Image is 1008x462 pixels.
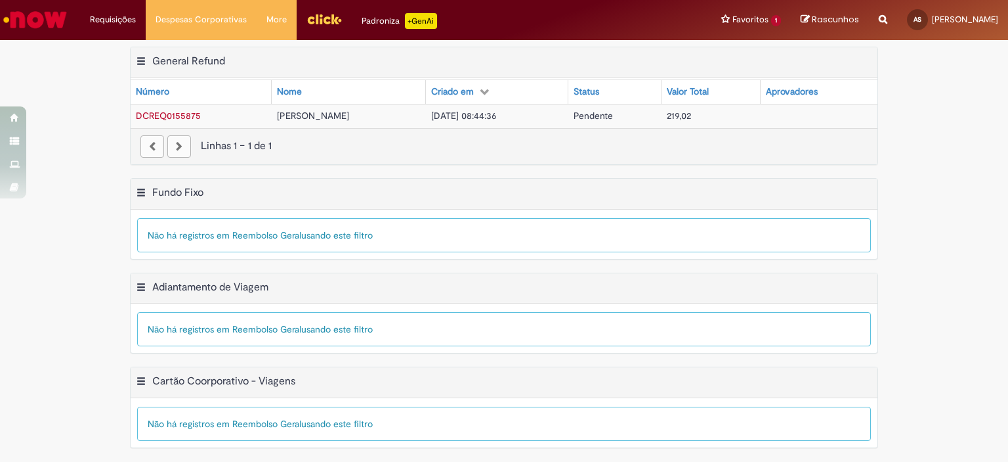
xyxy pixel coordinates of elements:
[932,14,998,25] span: [PERSON_NAME]
[801,14,859,26] a: Rascunhos
[574,110,613,122] span: Pendente
[136,85,169,99] div: Número
[667,85,709,99] div: Valor Total
[301,418,373,430] span: usando este filtro
[137,407,871,441] div: Não há registros em Reembolso Geral
[771,15,781,26] span: 1
[405,13,437,29] p: +GenAi
[667,110,691,122] span: 219,02
[266,13,287,26] span: More
[152,375,295,388] h2: Cartão Coorporativo - Viagens
[277,110,349,122] span: [PERSON_NAME]
[136,186,146,203] button: Fundo Fixo Menu de contexto
[431,110,497,122] span: [DATE] 08:44:36
[137,218,871,252] div: Não há registros em Reembolso Geral
[574,85,599,99] div: Status
[136,110,201,122] span: DCREQ0155875
[136,55,146,72] button: General Refund Menu de contexto
[1,7,69,33] img: ServiceNow
[277,85,302,99] div: Nome
[812,13,859,26] span: Rascunhos
[156,13,247,26] span: Despesas Corporativas
[732,13,768,26] span: Favoritos
[140,139,868,154] div: Linhas 1 − 1 de 1
[431,85,474,99] div: Criado em
[301,323,373,335] span: usando este filtro
[766,85,818,99] div: Aprovadores
[362,13,437,29] div: Padroniza
[152,281,268,294] h2: Adiantamento de Viagem
[136,281,146,298] button: Adiantamento de Viagem Menu de contexto
[131,128,877,164] nav: paginação
[152,55,225,68] h2: General Refund
[306,9,342,29] img: click_logo_yellow_360x200.png
[136,110,201,122] a: Abrir Registro: DCREQ0155875
[137,312,871,346] div: Não há registros em Reembolso Geral
[90,13,136,26] span: Requisições
[136,375,146,392] button: Cartão Coorporativo - Viagens Menu de contexto
[913,15,921,24] span: AS
[301,229,373,241] span: usando este filtro
[152,186,203,199] h2: Fundo Fixo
